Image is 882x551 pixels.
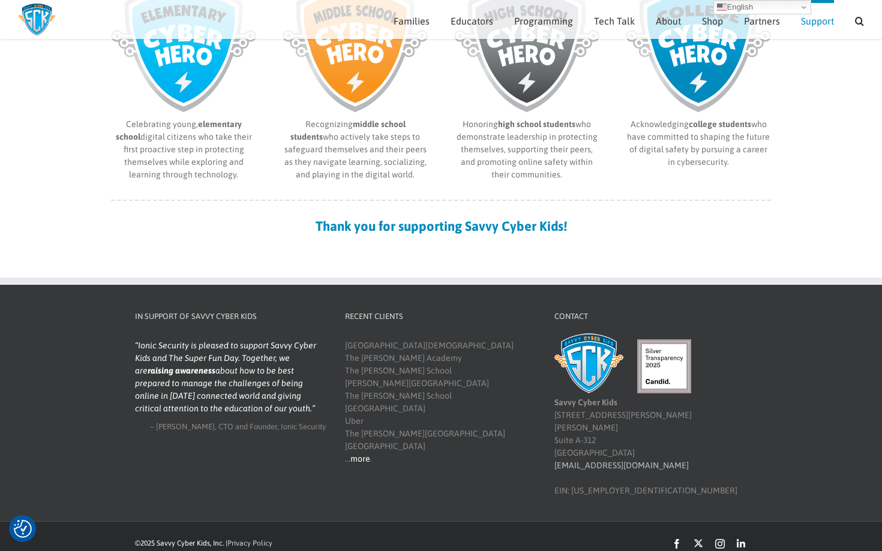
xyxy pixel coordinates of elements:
p: Acknowledging who have committed to shaping the future of digital safety by pursuing a career in ... [626,118,771,168]
b: college students [689,119,751,129]
span: Shop [702,16,723,26]
span: Support [801,16,834,26]
span: About [656,16,681,26]
p: Recognizing who actively take steps to safeguard themselves and their peers as they navigate lear... [283,118,428,181]
b: Savvy Cyber Kids [554,398,617,407]
p: Celebrating young, digital citizens who take their first proactive step in protecting themselves ... [111,118,256,181]
span: Programming [514,16,573,26]
b: middle school students [290,119,406,141]
div: [STREET_ADDRESS][PERSON_NAME][PERSON_NAME] Suite A-312 [GEOGRAPHIC_DATA] EIN: [US_EMPLOYER_IDENTI... [554,339,745,497]
strong: raising awareness [148,366,215,375]
a: more [350,454,370,463]
div: [GEOGRAPHIC_DATA][DEMOGRAPHIC_DATA] The [PERSON_NAME] Academy The [PERSON_NAME] School [PERSON_NA... [345,339,536,465]
img: Savvy Cyber Kids Logo [18,3,56,36]
span: CTO and Founder [218,422,277,431]
span: Tech Talk [594,16,635,26]
span: [PERSON_NAME] [156,422,215,431]
span: Families [394,16,430,26]
span: Ionic Security [281,422,326,431]
button: Consent Preferences [14,520,32,538]
img: candid-seal-silver-2025.svg [637,339,691,393]
img: en [717,2,727,12]
img: Revisit consent button [14,520,32,538]
strong: Thank you for supporting Savvy Cyber Kids! [316,218,567,234]
h4: Recent Clients [345,311,536,323]
div: ©2025 Savvy Cyber Kids, Inc. | [135,538,501,549]
p: Honoring who demonstrate leadership in protecting themselves, supporting their peers, and promoti... [454,118,599,181]
a: [EMAIL_ADDRESS][DOMAIN_NAME] [554,460,689,470]
b: high school students [498,119,575,129]
h4: In Support of Savvy Cyber Kids [135,311,326,323]
span: Educators [451,16,493,26]
h4: Contact [554,311,745,323]
span: Partners [744,16,780,26]
img: Savvy Cyber Kids [554,333,623,393]
a: Privacy Policy [227,539,272,547]
blockquote: Ionic Security is pleased to support Savvy Cyber Kids and The Super Fun Day. Together, we are abo... [135,339,326,415]
b: elementary school [116,119,242,141]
